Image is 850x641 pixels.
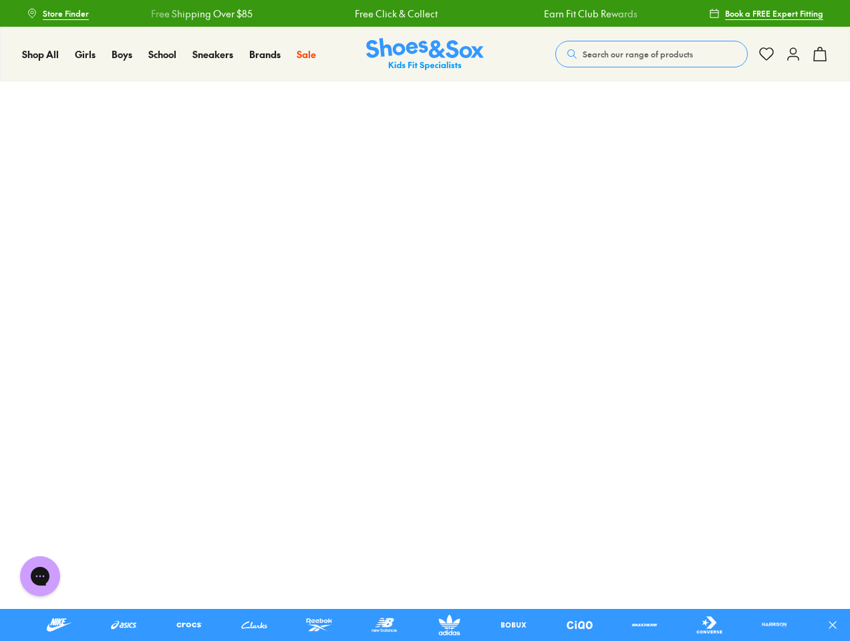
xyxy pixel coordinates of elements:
a: Sneakers [192,47,233,61]
a: Girls [75,47,96,61]
a: School [148,47,176,61]
a: Sale [297,47,316,61]
iframe: Gorgias live chat messenger [13,552,67,601]
button: Search our range of products [555,41,748,67]
span: Book a FREE Expert Fitting [725,7,823,19]
a: Earn Fit Club Rewards [382,7,475,21]
a: Shop All [22,47,59,61]
img: SNS_Logo_Responsive.svg [366,38,484,71]
a: Free Shipping Over $85 [571,7,673,21]
a: Store Finder [27,1,89,25]
a: Shoes & Sox [366,38,484,71]
span: Store Finder [43,7,89,19]
a: Book a FREE Expert Fitting [709,1,823,25]
a: Free Click & Collect [192,7,275,21]
span: Search our range of products [583,48,693,60]
a: Brands [249,47,281,61]
a: Boys [112,47,132,61]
